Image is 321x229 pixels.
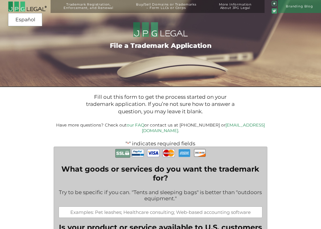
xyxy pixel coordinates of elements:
[84,94,238,115] p: Fill out this form to get the process started on your trademark application. If you’re not sure h...
[178,147,191,159] img: AmEx
[272,8,277,14] img: Twitter_Social_Icon_Rounded_Square_Color-mid-green3-90.png
[42,140,279,147] p: " " indicates required fields
[209,3,261,16] a: More InformationAbout JPG Legal
[127,123,144,127] a: our FAQ
[59,206,262,218] input: Examples: Pet leashes; Healthcare consulting; Web-based accounting software
[8,1,47,12] img: 2016-logo-black-letters-3-r.png
[10,14,40,25] a: Español
[59,185,262,206] div: Try to be specific if you can. "Tents and sleeping bags" is better than "outdoors equipment."
[163,147,175,159] img: MasterCard
[115,147,130,160] img: Secure Payment with SSL
[132,147,144,159] img: PayPal
[272,1,277,6] img: glyph-logo_May2016-green3-90.png
[126,3,206,16] a: Buy/Sell Domains or Trademarks– Form LLCs or Corps
[194,147,206,159] img: Discover
[59,164,262,182] label: What goods or services do you want the trademark for?
[56,123,265,133] small: Have more questions? Check out or contact us at [PHONE_NUMBER] or .
[147,147,159,159] img: Visa
[54,3,123,16] a: Trademark Registration,Enforcement, and Renewal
